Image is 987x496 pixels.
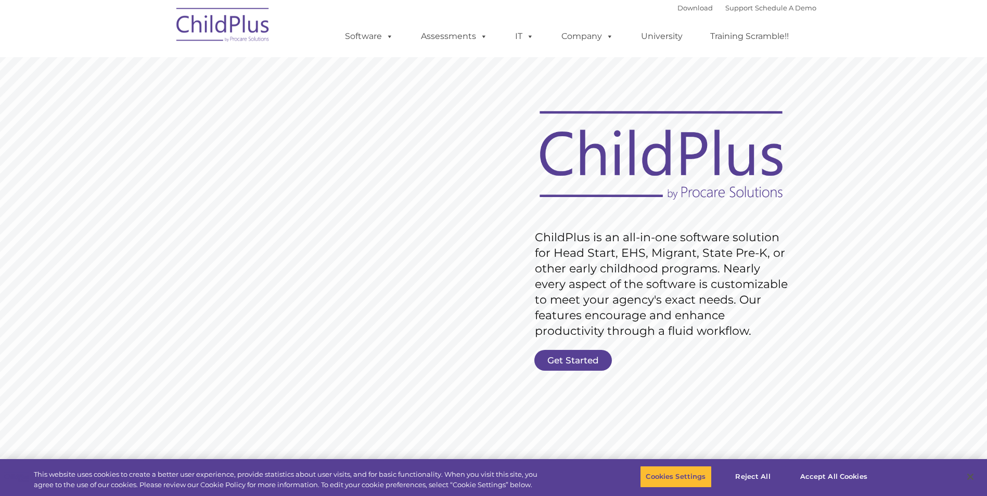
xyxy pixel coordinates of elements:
[677,4,816,12] font: |
[631,26,693,47] a: University
[171,1,275,53] img: ChildPlus by Procare Solutions
[700,26,799,47] a: Training Scramble!!
[411,26,498,47] a: Assessments
[959,465,982,488] button: Close
[721,466,786,488] button: Reject All
[677,4,713,12] a: Download
[535,230,793,339] rs-layer: ChildPlus is an all-in-one software solution for Head Start, EHS, Migrant, State Pre-K, or other ...
[534,350,612,371] a: Get Started
[794,466,873,488] button: Accept All Cookies
[755,4,816,12] a: Schedule A Demo
[551,26,624,47] a: Company
[335,26,404,47] a: Software
[34,469,543,490] div: This website uses cookies to create a better user experience, provide statistics about user visit...
[640,466,711,488] button: Cookies Settings
[725,4,753,12] a: Support
[505,26,544,47] a: IT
